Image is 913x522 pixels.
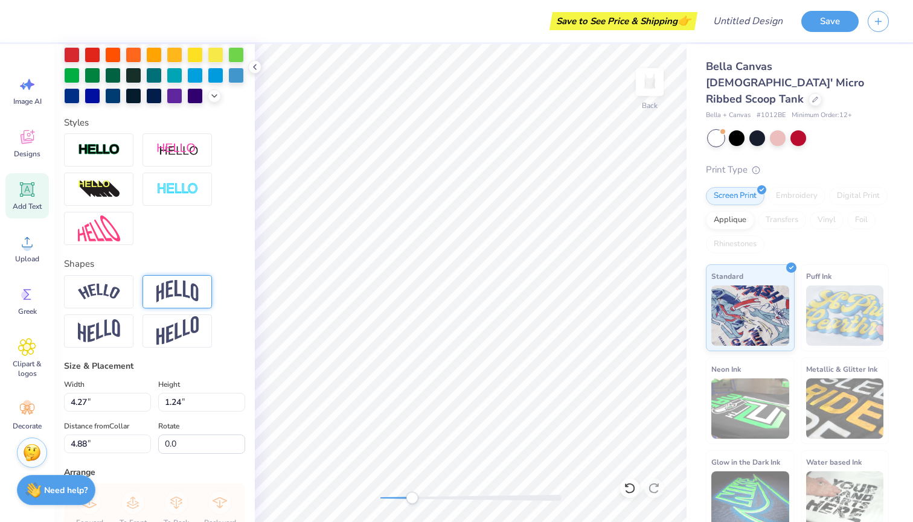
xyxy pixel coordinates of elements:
[78,284,120,300] img: Arc
[406,492,418,504] div: Accessibility label
[806,270,831,282] span: Puff Ink
[78,143,120,157] img: Stroke
[642,100,658,111] div: Back
[711,456,780,468] span: Glow in the Dark Ink
[792,110,852,121] span: Minimum Order: 12 +
[706,187,764,205] div: Screen Print
[638,70,662,94] img: Back
[78,319,120,343] img: Flag
[18,307,37,316] span: Greek
[806,378,884,439] img: Metallic & Glitter Ink
[768,187,825,205] div: Embroidery
[806,285,884,346] img: Puff Ink
[711,378,789,439] img: Neon Ink
[806,456,862,468] span: Water based Ink
[806,363,877,375] span: Metallic & Glitter Ink
[758,211,806,229] div: Transfers
[706,110,751,121] span: Bella + Canvas
[711,363,741,375] span: Neon Ink
[553,12,694,30] div: Save to See Price & Shipping
[15,254,39,264] span: Upload
[156,142,199,158] img: Shadow
[829,187,888,205] div: Digital Print
[706,235,764,253] div: Rhinestones
[156,316,199,346] img: Rise
[810,211,844,229] div: Vinyl
[14,149,40,159] span: Designs
[64,419,129,433] label: Distance from Collar
[158,419,179,433] label: Rotate
[711,270,743,282] span: Standard
[706,59,864,106] span: Bella Canvas [DEMOGRAPHIC_DATA]' Micro Ribbed Scoop Tank
[706,163,889,177] div: Print Type
[156,182,199,196] img: Negative Space
[7,359,47,378] span: Clipart & logos
[847,211,876,229] div: Foil
[44,485,88,496] strong: Need help?
[678,13,691,28] span: 👉
[757,110,786,121] span: # 1012BE
[78,215,120,241] img: Free Distort
[711,285,789,346] img: Standard
[13,421,42,431] span: Decorate
[13,97,42,106] span: Image AI
[64,360,245,372] div: Size & Placement
[801,11,859,32] button: Save
[13,202,42,211] span: Add Text
[703,9,792,33] input: Untitled Design
[158,377,180,392] label: Height
[64,377,85,392] label: Width
[706,211,754,229] div: Applique
[156,280,199,303] img: Arch
[64,116,89,130] label: Styles
[78,180,120,199] img: 3D Illusion
[64,257,94,271] label: Shapes
[64,466,245,479] div: Arrange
